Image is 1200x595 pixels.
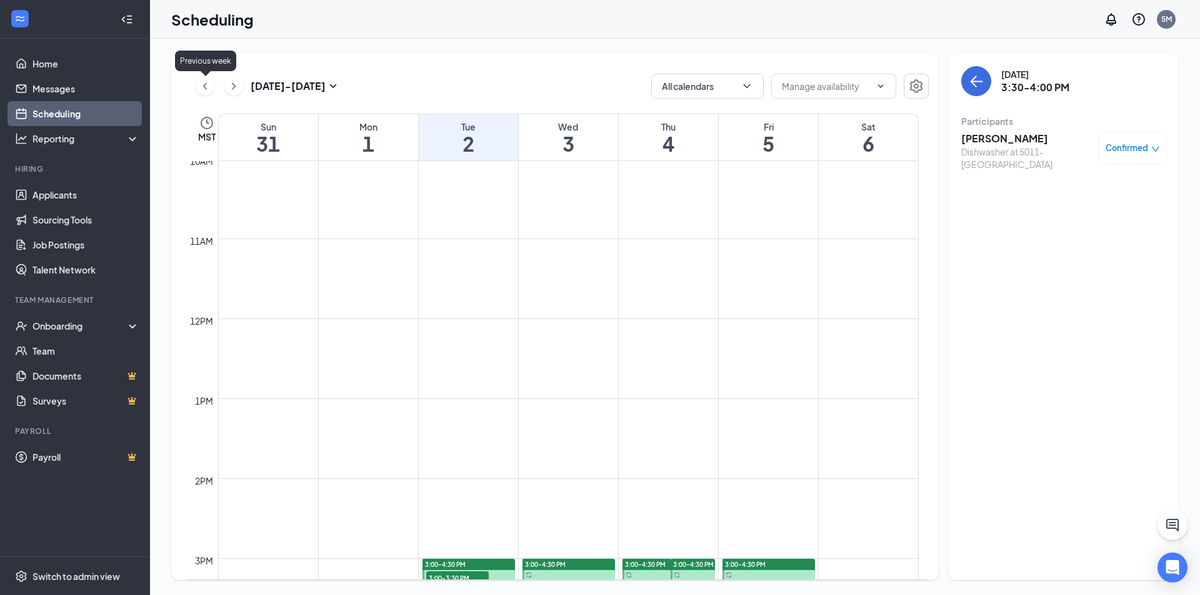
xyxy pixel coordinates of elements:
div: Switch to admin view [32,570,120,583]
h1: 1 [319,133,418,154]
div: Fri [719,120,818,133]
div: 1pm [192,394,216,408]
h1: 3 [519,133,618,154]
span: 3:00-4:30 PM [625,560,666,569]
svg: Clock [199,116,214,130]
a: Home [32,51,139,76]
div: Sun [219,120,318,133]
h1: 2 [419,133,518,154]
a: Messages [32,76,139,101]
a: August 31, 2025 [219,114,318,160]
div: Wed [519,120,618,133]
a: September 3, 2025 [519,114,618,160]
span: 3:00-3:30 PM [426,571,489,584]
svg: SmallChevronDown [326,79,341,94]
a: September 5, 2025 [719,114,818,160]
svg: Settings [909,79,924,94]
h3: 3:30-4:00 PM [1001,81,1069,94]
a: Job Postings [32,232,139,257]
span: 3:00-4:30 PM [725,560,766,569]
span: 3:00-4:30 PM [425,560,466,569]
svg: Collapse [121,13,133,26]
div: Mon [319,120,418,133]
a: Applicants [32,182,139,207]
div: Dishwasher at 5011- [GEOGRAPHIC_DATA] [961,145,1092,170]
div: Thu [619,120,718,133]
svg: WorkstreamLogo [14,12,26,25]
div: Payroll [15,426,137,436]
h1: 31 [219,133,318,154]
h3: [PERSON_NAME] [961,132,1092,145]
svg: QuestionInfo [1131,12,1146,27]
svg: Sync [526,572,532,578]
a: Team [32,338,139,363]
div: 10am [187,154,216,168]
div: Onboarding [32,320,129,332]
div: 11am [187,234,216,248]
div: Open Intercom Messenger [1157,553,1187,583]
button: Settings [904,74,929,99]
button: All calendarsChevronDown [651,74,764,99]
svg: UserCheck [15,320,27,332]
a: Sourcing Tools [32,207,139,232]
a: Talent Network [32,257,139,282]
button: ChevronLeft [196,77,214,96]
div: 2pm [192,474,216,488]
div: 3pm [192,554,216,568]
svg: Analysis [15,132,27,145]
svg: ChatActive [1165,518,1180,533]
a: September 4, 2025 [619,114,718,160]
span: 3:00-4:30 PM [525,560,566,569]
svg: ArrowLeft [969,74,984,89]
button: back-button [961,66,991,96]
div: 5M [1161,14,1172,24]
svg: ChevronDown [876,81,886,91]
svg: ChevronRight [227,79,240,94]
span: Confirmed [1106,142,1148,154]
div: 12pm [187,314,216,328]
input: Manage availability [782,79,871,93]
span: down [1151,145,1160,154]
a: SurveysCrown [32,388,139,413]
div: Team Management [15,295,137,305]
div: [DATE] [1001,68,1069,81]
svg: ChevronLeft [199,79,211,94]
svg: ChevronDown [741,80,753,92]
svg: Sync [674,572,680,578]
button: ChatActive [1157,510,1187,540]
div: Hiring [15,164,137,174]
h1: 6 [819,133,918,154]
h1: Scheduling [171,9,254,30]
h1: 4 [619,133,718,154]
h1: 5 [719,133,818,154]
div: Reporting [32,132,140,145]
a: September 2, 2025 [419,114,518,160]
a: September 6, 2025 [819,114,918,160]
button: ChevronRight [224,77,243,96]
a: PayrollCrown [32,445,139,470]
span: MST [198,130,216,143]
svg: Sync [626,572,632,578]
svg: Notifications [1104,12,1119,27]
a: Scheduling [32,101,139,126]
div: Sat [819,120,918,133]
div: Participants [961,115,1166,127]
div: Previous week [175,51,236,71]
svg: Settings [15,570,27,583]
a: DocumentsCrown [32,363,139,388]
svg: Sync [726,572,732,578]
span: 3:00-4:30 PM [673,560,714,569]
a: September 1, 2025 [319,114,418,160]
h3: [DATE] - [DATE] [251,79,326,93]
div: Tue [419,120,518,133]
